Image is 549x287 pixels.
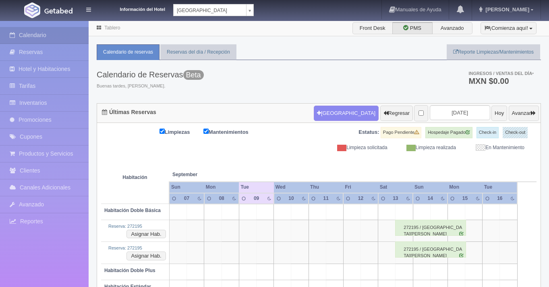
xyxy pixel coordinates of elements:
span: Ingresos / Ventas del día [468,71,534,76]
th: Wed [274,182,309,193]
a: [GEOGRAPHIC_DATA] [173,4,254,16]
button: Hoy [491,106,507,121]
span: [PERSON_NAME] [483,6,529,12]
label: Check-out [503,127,528,138]
button: ¡Comienza aquí! [481,22,537,34]
a: Calendario de reservas [97,44,160,60]
label: Check-in [476,127,499,138]
button: Asignar Hab. [126,252,166,260]
a: Tablero [104,25,120,31]
th: Mon [204,182,239,193]
label: Avanzado [432,22,472,34]
label: Limpiezas [160,127,202,136]
button: [GEOGRAPHIC_DATA] [314,106,379,121]
div: En Mantenimiento [462,144,530,151]
b: Habitación Doble Básica [104,208,161,213]
div: Limpieza solicitada [325,144,394,151]
span: Beta [183,70,204,80]
div: 272195 / [GEOGRAPHIC_DATA][PERSON_NAME] [395,220,466,236]
th: Tue [239,182,273,193]
label: Estatus: [358,129,379,136]
div: 09 [251,195,261,202]
div: 13 [390,195,400,202]
div: 15 [460,195,470,202]
b: Habitación Doble Plus [104,268,155,273]
label: Hospedaje Pagado [425,127,472,138]
label: PMS [392,22,433,34]
dt: Información del Hotel [101,4,165,13]
div: 10 [286,195,296,202]
a: Reserva: 272195 [108,224,142,229]
div: 07 [182,195,192,202]
th: Mon [447,182,482,193]
a: Reserva: 272195 [108,245,142,250]
a: Reporte Limpiezas/Mantenimientos [447,44,540,60]
label: Mantenimientos [203,127,261,136]
h4: Últimas Reservas [102,109,156,115]
span: Buenas tardes, [PERSON_NAME]. [97,83,204,89]
span: September [172,171,236,178]
div: 272195 / [GEOGRAPHIC_DATA][PERSON_NAME] [395,241,466,258]
div: Limpieza realizada [394,144,462,151]
div: 14 [425,195,435,202]
th: Tue [483,182,517,193]
img: Getabed [24,2,40,18]
button: Regresar [380,106,413,121]
th: Sun [413,182,447,193]
button: Avanzar [509,106,539,121]
th: Sun [169,182,204,193]
a: Reservas del día / Recepción [160,44,236,60]
label: Pago Pendiente [381,127,421,138]
div: 08 [216,195,227,202]
th: Fri [343,182,378,193]
div: 11 [321,195,331,202]
button: Asignar Hab. [126,230,166,239]
span: [GEOGRAPHIC_DATA] [177,4,243,17]
div: 12 [356,195,366,202]
th: Thu [309,182,343,193]
img: Getabed [44,8,73,14]
strong: Habitación [122,175,147,180]
h3: Calendario de Reservas [97,70,204,79]
h3: MXN $0.00 [468,77,534,85]
div: 16 [495,195,505,202]
input: Mantenimientos [203,129,209,134]
label: Front Desk [352,22,393,34]
input: Limpiezas [160,129,165,134]
th: Sat [378,182,413,193]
